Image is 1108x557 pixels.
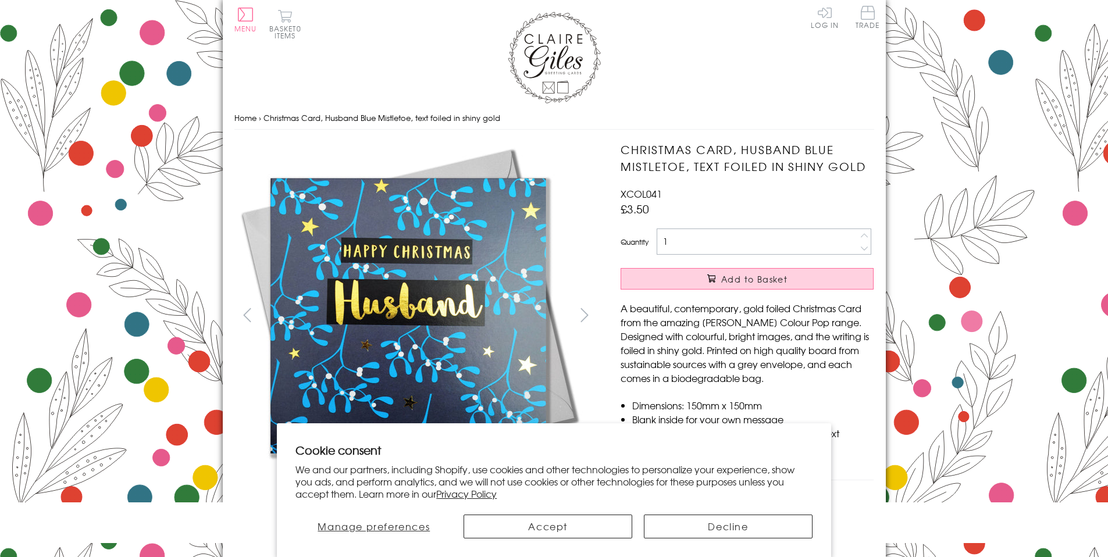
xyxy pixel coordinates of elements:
button: Add to Basket [621,268,874,290]
img: Christmas Card, Husband Blue Mistletoe, text foiled in shiny gold [597,141,946,490]
li: Blank inside for your own message [632,412,874,426]
label: Quantity [621,237,649,247]
button: Manage preferences [295,515,452,538]
h1: Christmas Card, Husband Blue Mistletoe, text foiled in shiny gold [621,141,874,175]
li: Dimensions: 150mm x 150mm [632,398,874,412]
span: XCOL041 [621,187,662,201]
button: Basket0 items [269,9,301,39]
nav: breadcrumbs [234,106,874,130]
a: Log In [811,6,839,28]
p: We and our partners, including Shopify, use cookies and other technologies to personalize your ex... [295,463,813,499]
span: Menu [234,23,257,34]
span: 0 items [275,23,301,41]
img: Christmas Card, Husband Blue Mistletoe, text foiled in shiny gold [234,141,583,490]
span: Trade [856,6,880,28]
button: Menu [234,8,257,32]
span: › [259,112,261,123]
button: Accept [464,515,632,538]
a: Privacy Policy [436,487,497,501]
span: Manage preferences [318,519,430,533]
a: Trade [856,6,880,31]
h2: Cookie consent [295,442,813,458]
span: £3.50 [621,201,649,217]
span: Add to Basket [721,273,788,285]
button: prev [234,302,261,328]
span: Christmas Card, Husband Blue Mistletoe, text foiled in shiny gold [263,112,500,123]
p: A beautiful, contemporary, gold foiled Christmas Card from the amazing [PERSON_NAME] Colour Pop r... [621,301,874,385]
img: Claire Giles Greetings Cards [508,12,601,103]
a: Home [234,112,256,123]
button: Decline [644,515,813,538]
button: next [571,302,597,328]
